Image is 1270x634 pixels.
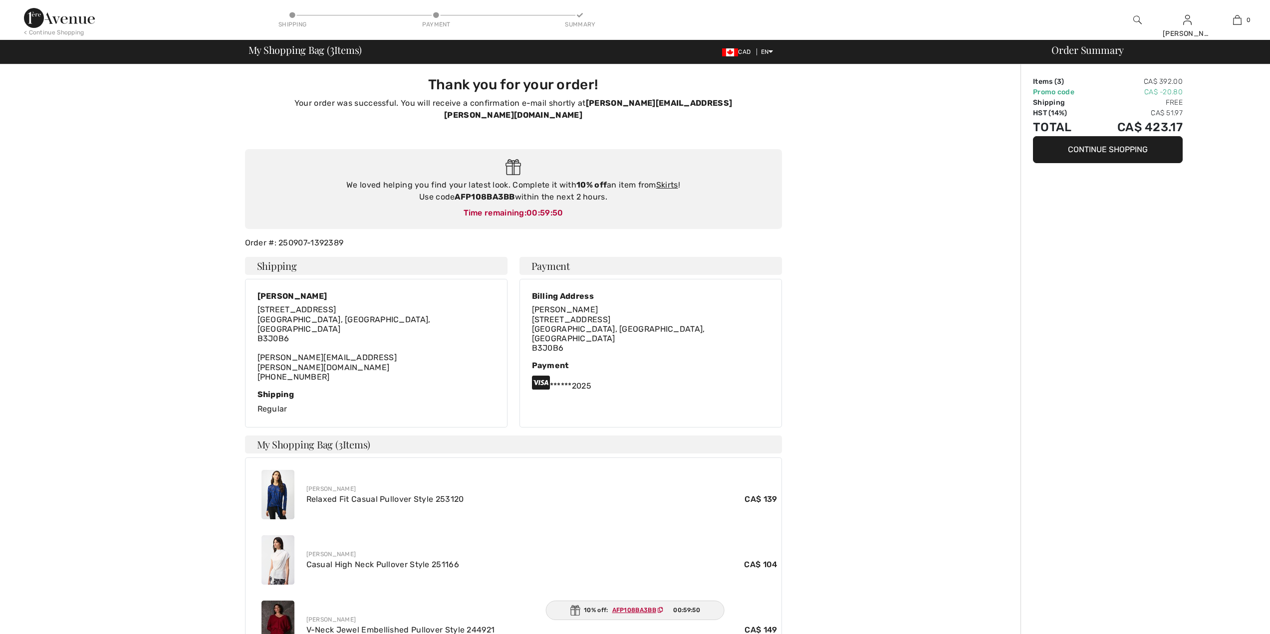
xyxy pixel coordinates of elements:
p: Your order was successful. You will receive a confirmation e-mail shortly at [251,97,776,121]
span: 3 [338,437,343,451]
img: Gift.svg [506,159,521,176]
span: CA$ 104 [744,559,777,571]
div: 10% off: [545,601,725,620]
img: Gift.svg [570,605,580,616]
img: Relaxed Fit Casual Pullover Style 253120 [261,470,294,519]
span: [STREET_ADDRESS] [GEOGRAPHIC_DATA], [GEOGRAPHIC_DATA], [GEOGRAPHIC_DATA] B3J0B6 [532,315,705,353]
span: CAD [722,48,755,55]
span: 3 [1057,77,1061,86]
span: CA$ 139 [745,493,777,505]
span: 3 [330,42,334,55]
td: Total [1033,118,1091,136]
h4: Shipping [245,257,508,275]
strong: [PERSON_NAME][EMAIL_ADDRESS][PERSON_NAME][DOMAIN_NAME] [444,98,732,120]
td: CA$ -20.80 [1091,87,1183,97]
a: Relaxed Fit Casual Pullover Style 253120 [306,494,464,504]
span: 0 [1247,15,1251,24]
img: My Bag [1233,14,1242,26]
img: Canadian Dollar [722,48,738,56]
h4: My Shopping Bag ( Items) [245,435,782,453]
div: Shipping [257,390,495,399]
td: Free [1091,97,1183,108]
div: [PERSON_NAME] [257,291,495,301]
ins: AFP108BA3BB [612,607,656,614]
div: < Continue Shopping [24,28,84,37]
div: [PERSON_NAME] [306,615,777,624]
img: My Info [1183,14,1192,26]
div: [PERSON_NAME][EMAIL_ADDRESS][PERSON_NAME][DOMAIN_NAME] [PHONE_NUMBER] [257,305,495,382]
div: Billing Address [532,291,769,301]
a: Skirts [656,180,678,190]
td: Items ( ) [1033,76,1091,87]
h3: Thank you for your order! [251,76,776,93]
div: Payment [421,20,451,29]
td: Shipping [1033,97,1091,108]
div: Summary [565,20,595,29]
td: HST (14%) [1033,108,1091,118]
div: Payment [532,361,769,370]
span: 00:59:50 [526,208,563,217]
h4: Payment [519,257,782,275]
strong: AFP108BA3BB [455,192,514,202]
strong: 10% off [576,180,607,190]
a: 0 [1213,14,1262,26]
img: search the website [1133,14,1142,26]
td: CA$ 423.17 [1091,118,1183,136]
div: Regular [257,390,495,415]
div: [PERSON_NAME] [1163,28,1212,39]
button: Continue Shopping [1033,136,1183,163]
td: Promo code [1033,87,1091,97]
a: Sign In [1183,15,1192,24]
span: EN [761,48,773,55]
img: Casual High Neck Pullover Style 251166 [261,535,294,585]
div: We loved helping you find your latest look. Complete it with an item from ! Use code within the n... [255,179,772,203]
div: Shipping [277,20,307,29]
span: 00:59:50 [673,606,700,615]
td: CA$ 392.00 [1091,76,1183,87]
a: Casual High Neck Pullover Style 251166 [306,560,459,569]
span: My Shopping Bag ( Items) [249,45,362,55]
div: Time remaining: [255,207,772,219]
div: Order #: 250907-1392389 [239,237,788,249]
span: [STREET_ADDRESS] [GEOGRAPHIC_DATA], [GEOGRAPHIC_DATA], [GEOGRAPHIC_DATA] B3J0B6 [257,305,431,343]
td: CA$ 51.97 [1091,108,1183,118]
div: Order Summary [1039,45,1264,55]
div: [PERSON_NAME] [306,550,777,559]
img: 1ère Avenue [24,8,95,28]
div: [PERSON_NAME] [306,484,777,493]
span: [PERSON_NAME] [532,305,598,314]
